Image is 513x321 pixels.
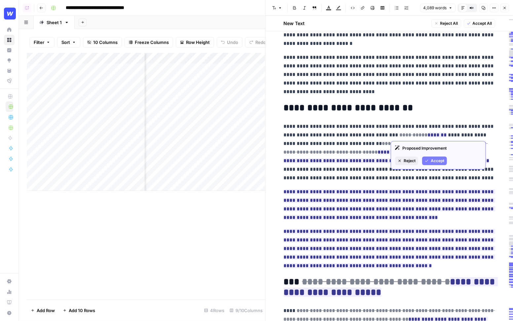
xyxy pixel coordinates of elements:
[59,305,99,316] button: Add 10 Rows
[4,24,15,35] a: Home
[37,307,55,314] span: Add Row
[227,305,265,316] div: 9/10 Columns
[135,39,169,46] span: Freeze Columns
[4,76,15,86] a: Flightpath
[34,39,44,46] span: Filter
[245,37,270,48] button: Redo
[4,45,15,55] a: Insights
[4,308,15,318] button: Help + Support
[186,39,210,46] span: Row Height
[57,37,80,48] button: Sort
[4,5,15,22] button: Workspace: Webflow
[176,37,214,48] button: Row Height
[4,65,15,76] a: Your Data
[464,19,495,28] button: Accept All
[61,39,70,46] span: Sort
[29,37,55,48] button: Filter
[440,20,458,26] span: Reject All
[4,287,15,297] a: Usage
[4,35,15,45] a: Browse
[255,39,266,46] span: Redo
[4,297,15,308] a: Learning Hub
[125,37,173,48] button: Freeze Columns
[47,19,62,26] div: Sheet 1
[34,16,75,29] a: Sheet 1
[4,8,16,19] img: Webflow Logo
[83,37,122,48] button: 10 Columns
[69,307,95,314] span: Add 10 Rows
[431,19,461,28] button: Reject All
[27,305,59,316] button: Add Row
[202,305,227,316] div: 4 Rows
[473,20,492,26] span: Accept All
[4,276,15,287] a: Settings
[227,39,238,46] span: Undo
[93,39,118,46] span: 10 Columns
[420,4,456,12] button: 4,089 words
[284,20,305,27] h2: New Text
[4,55,15,66] a: Opportunities
[423,5,447,11] span: 4,089 words
[217,37,242,48] button: Undo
